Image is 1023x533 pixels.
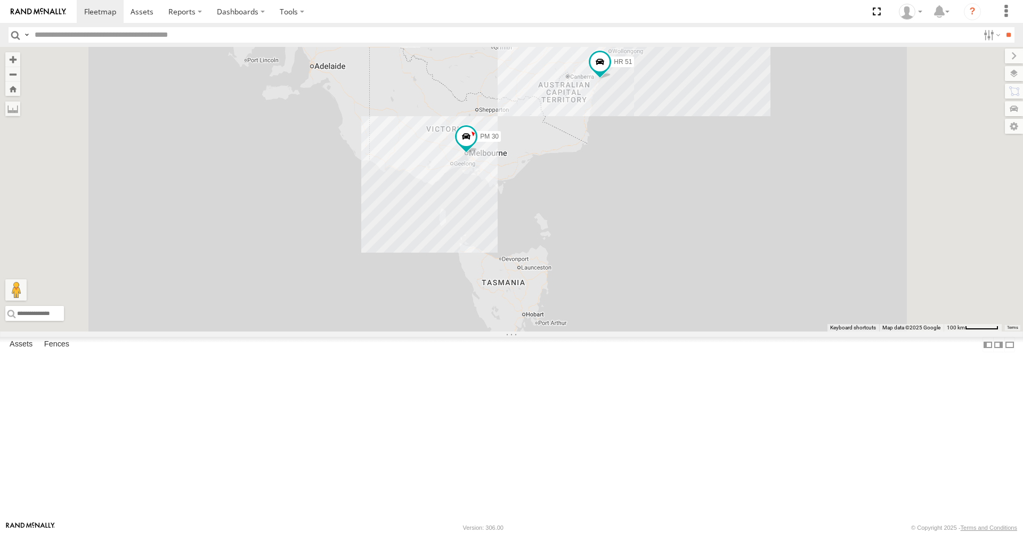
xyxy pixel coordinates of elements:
label: Dock Summary Table to the Left [983,337,993,352]
button: Zoom Home [5,82,20,96]
a: Terms (opens in new tab) [1007,326,1018,330]
span: 100 km [947,325,965,330]
button: Zoom out [5,67,20,82]
label: Assets [4,337,38,352]
div: Version: 306.00 [463,524,504,531]
span: Map data ©2025 Google [882,325,940,330]
span: PM 30 [480,133,499,140]
div: © Copyright 2025 - [911,524,1017,531]
label: Hide Summary Table [1004,337,1015,352]
label: Measure [5,101,20,116]
button: Map Scale: 100 km per 59 pixels [944,324,1002,332]
label: Dock Summary Table to the Right [993,337,1004,352]
div: Eric Yao [895,4,926,20]
label: Map Settings [1005,119,1023,134]
label: Fences [39,337,75,352]
button: Zoom in [5,52,20,67]
a: Visit our Website [6,522,55,533]
img: rand-logo.svg [11,8,66,15]
a: Terms and Conditions [961,524,1017,531]
button: Keyboard shortcuts [830,324,876,332]
i: ? [964,3,981,20]
button: Drag Pegman onto the map to open Street View [5,279,27,301]
span: HR 51 [614,58,632,66]
label: Search Query [22,27,31,43]
label: Search Filter Options [979,27,1002,43]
